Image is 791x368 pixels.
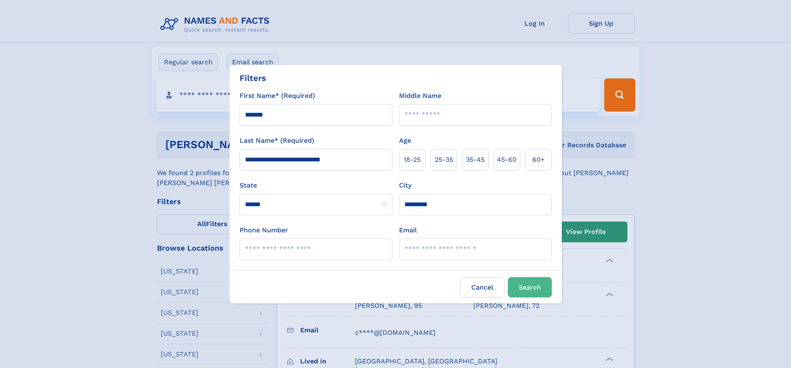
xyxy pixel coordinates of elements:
[240,91,315,101] label: First Name* (Required)
[399,136,411,146] label: Age
[404,155,421,165] span: 18‑25
[240,225,288,235] label: Phone Number
[532,155,545,165] span: 60+
[399,91,441,101] label: Middle Name
[497,155,517,165] span: 45‑60
[466,155,485,165] span: 35‑45
[399,180,411,190] label: City
[508,277,552,297] button: Search
[460,277,504,297] label: Cancel
[240,72,266,84] div: Filters
[399,225,417,235] label: Email
[240,136,314,146] label: Last Name* (Required)
[240,180,392,190] label: State
[435,155,453,165] span: 25‑35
